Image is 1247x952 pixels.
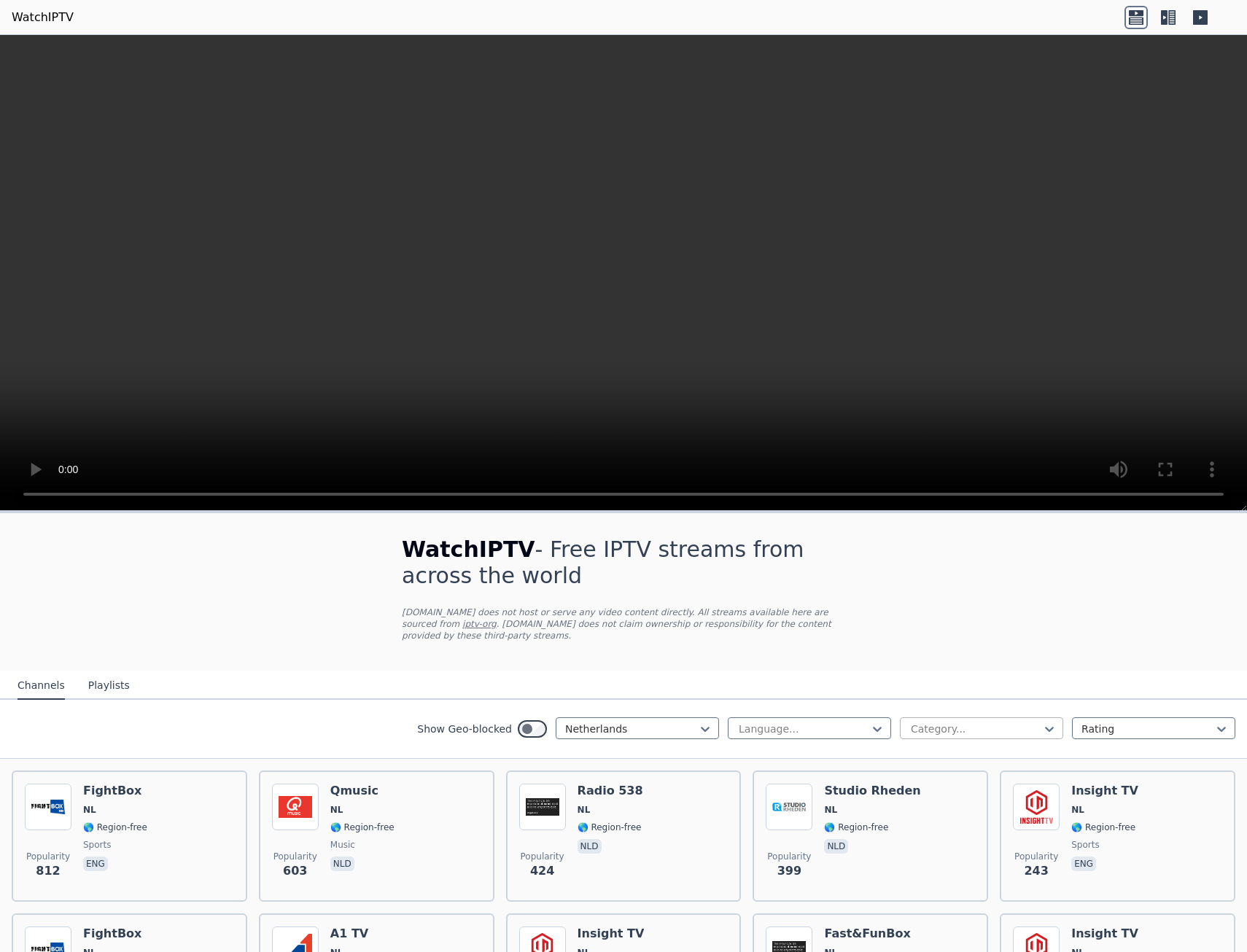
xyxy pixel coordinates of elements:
button: Playlists [88,672,130,700]
h1: - Free IPTV streams from across the world [402,537,845,589]
span: 812 [36,862,60,880]
span: NL [330,804,343,816]
img: Radio 538 [519,784,566,830]
span: music [330,839,355,851]
h6: Radio 538 [578,784,643,798]
span: Popularity [26,851,70,862]
span: 🌎 Region-free [824,822,888,833]
h6: Studio Rheden [824,784,920,798]
span: 424 [530,862,554,880]
img: Qmusic [272,784,319,830]
h6: A1 TV [330,926,395,941]
span: Popularity [767,851,811,862]
h6: FightBox [83,926,147,941]
span: NL [824,804,837,816]
h6: Insight TV [578,926,645,941]
label: Show Geo-blocked [417,722,512,736]
span: NL [83,804,96,816]
span: 243 [1024,862,1048,880]
img: FightBox [25,784,71,830]
h6: Insight TV [1071,784,1138,798]
span: 🌎 Region-free [83,822,147,833]
button: Channels [18,672,65,700]
p: eng [1071,857,1096,871]
span: sports [83,839,111,851]
h6: Insight TV [1071,926,1138,941]
span: 603 [283,862,307,880]
span: 🌎 Region-free [330,822,395,833]
span: sports [1071,839,1099,851]
img: Studio Rheden [766,784,812,830]
p: nld [578,839,602,854]
h6: Qmusic [330,784,395,798]
a: WatchIPTV [12,9,74,26]
p: [DOMAIN_NAME] does not host or serve any video content directly. All streams available here are s... [402,606,845,641]
span: WatchIPTV [402,537,535,562]
p: eng [83,857,108,871]
a: iptv-org [462,619,497,629]
img: Insight TV [1013,784,1060,830]
span: Popularity [521,851,564,862]
h6: Fast&FunBox [824,926,910,941]
h6: FightBox [83,784,147,798]
span: 🌎 Region-free [1071,822,1135,833]
span: NL [1071,804,1084,816]
p: nld [330,857,354,871]
span: Popularity [1014,851,1058,862]
span: 399 [777,862,801,880]
p: nld [824,839,848,854]
span: NL [578,804,591,816]
span: 🌎 Region-free [578,822,642,833]
span: Popularity [273,851,317,862]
